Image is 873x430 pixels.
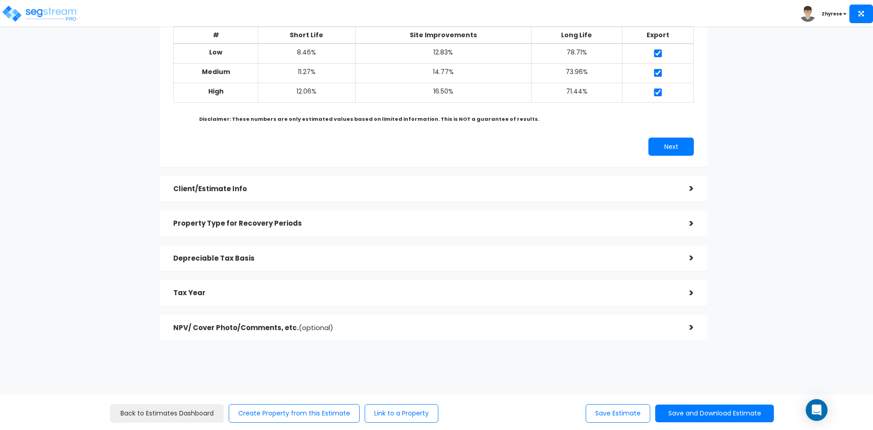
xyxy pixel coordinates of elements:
h5: NPV/ Cover Photo/Comments, etc. [173,324,676,332]
td: 11.27% [258,63,355,83]
div: Open Intercom Messenger [806,399,828,421]
td: 73.96% [532,63,622,83]
td: 14.77% [355,63,532,83]
img: avatar.png [800,6,816,22]
th: Site Improvements [355,26,532,44]
b: Medium [202,67,230,76]
h5: Client/Estimate Info [173,185,676,193]
button: Save and Download Estimate [655,405,774,422]
td: 16.50% [355,83,532,102]
button: Create Property from this Estimate [229,404,360,423]
b: High [208,87,224,96]
th: Export [622,26,693,44]
a: Back to Estimates Dashboard [110,404,224,423]
th: # [174,26,258,44]
th: Short Life [258,26,355,44]
button: Next [648,138,694,156]
td: 12.83% [355,44,532,64]
b: Zhyrese [822,10,842,17]
b: Low [209,48,222,57]
h5: Property Type for Recovery Periods [173,220,676,227]
th: Long Life [532,26,622,44]
div: > [676,217,694,231]
b: Disclaimer: These numbers are only estimated values based on limited information. This is NOT a g... [199,115,539,123]
h5: Tax Year [173,289,676,297]
td: 8.46% [258,44,355,64]
img: logo_pro_r.png [1,5,79,23]
button: Link to a Property [365,404,438,423]
button: Save Estimate [586,404,650,423]
td: 71.44% [532,83,622,102]
span: (optional) [299,323,333,332]
div: > [676,321,694,335]
h5: Depreciable Tax Basis [173,255,676,262]
div: > [676,251,694,265]
div: > [676,182,694,196]
td: 12.06% [258,83,355,102]
div: > [676,286,694,300]
td: 78.71% [532,44,622,64]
